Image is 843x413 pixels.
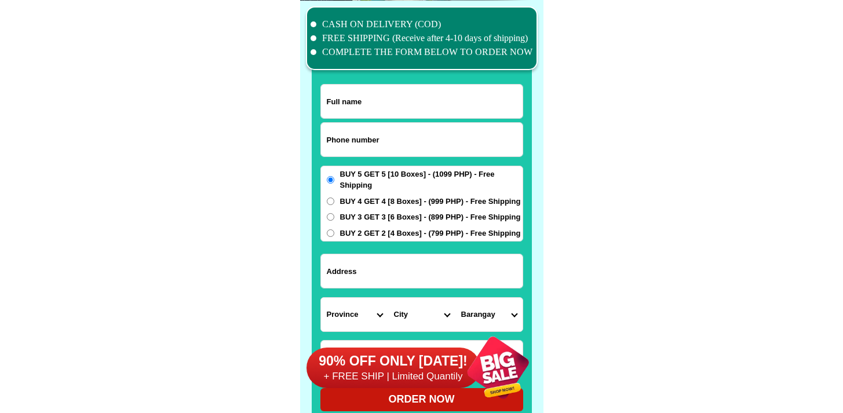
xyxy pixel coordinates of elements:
[327,213,334,221] input: BUY 3 GET 3 [6 Boxes] - (899 PHP) - Free Shipping
[311,31,533,45] li: FREE SHIPPING (Receive after 4-10 days of shipping)
[340,211,521,223] span: BUY 3 GET 3 [6 Boxes] - (899 PHP) - Free Shipping
[321,123,523,156] input: Input phone_number
[327,176,334,184] input: BUY 5 GET 5 [10 Boxes] - (1099 PHP) - Free Shipping
[327,198,334,205] input: BUY 4 GET 4 [8 Boxes] - (999 PHP) - Free Shipping
[340,169,523,191] span: BUY 5 GET 5 [10 Boxes] - (1099 PHP) - Free Shipping
[321,254,523,288] input: Input address
[455,298,523,331] select: Select commune
[321,85,523,118] input: Input full_name
[311,45,533,59] li: COMPLETE THE FORM BELOW TO ORDER NOW
[327,229,334,237] input: BUY 2 GET 2 [4 Boxes] - (799 PHP) - Free Shipping
[340,228,521,239] span: BUY 2 GET 2 [4 Boxes] - (799 PHP) - Free Shipping
[311,17,533,31] li: CASH ON DELIVERY (COD)
[321,298,388,331] select: Select province
[306,353,480,370] h6: 90% OFF ONLY [DATE]!
[388,298,455,331] select: Select district
[306,370,480,383] h6: + FREE SHIP | Limited Quantily
[340,196,521,207] span: BUY 4 GET 4 [8 Boxes] - (999 PHP) - Free Shipping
